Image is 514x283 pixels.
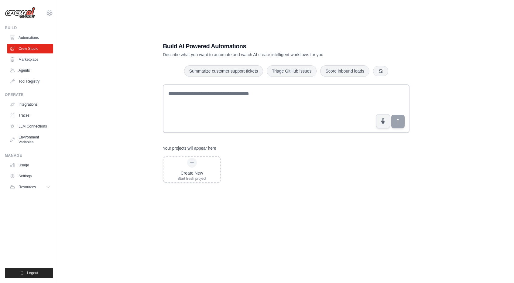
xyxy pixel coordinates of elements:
a: LLM Connections [7,121,53,131]
button: Resources [7,182,53,192]
div: Build [5,26,53,30]
button: Triage GitHub issues [267,65,317,77]
h3: Your projects will appear here [163,145,216,151]
a: Settings [7,171,53,181]
a: Usage [7,160,53,170]
button: Score inbound leads [320,65,369,77]
span: Logout [27,271,38,275]
button: Logout [5,268,53,278]
a: Environment Variables [7,132,53,147]
div: Manage [5,153,53,158]
h1: Build AI Powered Automations [163,42,367,50]
a: Marketplace [7,55,53,64]
span: Resources [19,185,36,189]
button: Summarize customer support tickets [184,65,263,77]
div: Operate [5,92,53,97]
a: Traces [7,111,53,120]
a: Crew Studio [7,44,53,53]
a: Integrations [7,100,53,109]
div: Create New [177,170,206,176]
button: Get new suggestions [373,66,388,76]
button: Click to speak your automation idea [376,114,390,128]
img: Logo [5,7,35,19]
a: Automations [7,33,53,43]
div: Start fresh project [177,176,206,181]
p: Describe what you want to automate and watch AI create intelligent workflows for you [163,52,367,58]
a: Agents [7,66,53,75]
a: Tool Registry [7,77,53,86]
